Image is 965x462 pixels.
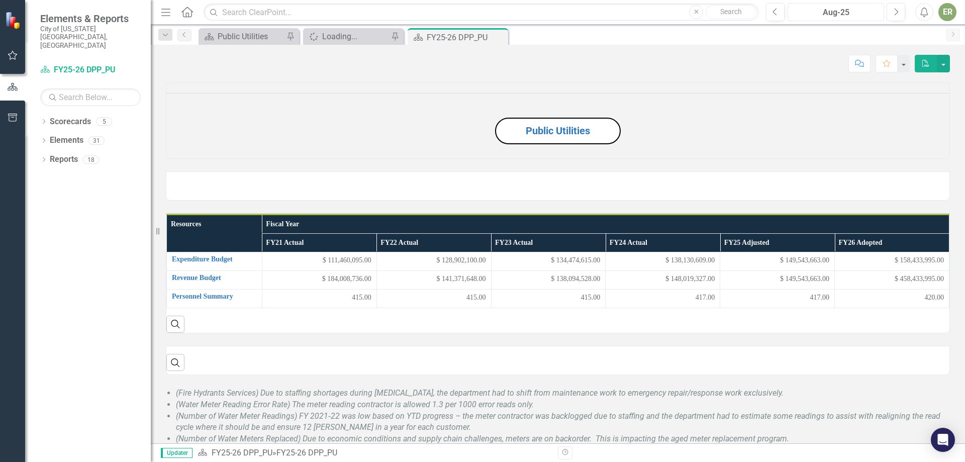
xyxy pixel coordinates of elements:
em: (Water Meter Reading Error Rate) The meter reading contractor is allowed 1.3 per 1000 error reads... [176,400,534,409]
span: $ 134,474,615.00 [551,255,600,265]
span: Elements & Reports [40,13,141,25]
span: 415.00 [352,293,371,303]
td: Double-Click to Edit [835,289,949,308]
img: ClearPoint Strategy [4,11,23,30]
td: Double-Click to Edit [376,289,491,308]
em: (Number of Water Meter Readings) FY 2021‐22 was low based on YTD progress – the meter contractor ... [176,411,940,432]
span: 417.00 [810,293,830,303]
td: Double-Click to Edit [376,252,491,270]
span: Search [720,8,742,16]
a: Elements [50,135,83,146]
span: $ 184,008,736.00 [322,274,371,284]
td: Double-Click to Edit Right Click for Context Menu [167,270,262,289]
td: Double-Click to Edit [606,289,720,308]
td: Double-Click to Edit [720,252,835,270]
a: Public Utilities [526,125,590,137]
td: Double-Click to Edit [262,252,376,270]
span: 420.00 [925,293,944,303]
span: $ 141,371,648.00 [437,274,486,284]
td: Double-Click to Edit [491,252,606,270]
a: Revenue Budget [172,274,257,282]
button: Aug-25 [788,3,884,21]
a: FY25-26 DPP_PU [40,64,141,76]
span: $ 158,433,995.00 [895,255,944,265]
td: Double-Click to Edit [262,270,376,289]
td: Double-Click to Edit [491,289,606,308]
td: Double-Click to Edit [606,270,720,289]
td: Double-Click to Edit Right Click for Context Menu [167,289,262,308]
button: ER [938,3,956,21]
td: Double-Click to Edit [720,270,835,289]
td: Double-Click to Edit [835,270,949,289]
td: Double-Click to Edit Right Click for Context Menu [167,252,262,270]
div: Aug-25 [791,7,881,19]
div: 5 [96,117,112,126]
span: $ 111,460,095.00 [323,255,371,265]
a: FY25-26 DPP_PU [212,448,272,457]
a: Loading... [306,30,389,43]
span: $ 148,019,327.00 [665,274,715,284]
div: Loading... [322,30,389,43]
div: Public Utilities [218,30,284,43]
div: 31 [88,136,105,145]
div: Open Intercom Messenger [931,428,955,452]
span: $ 128,902,100.00 [437,255,486,265]
span: 415.00 [581,293,601,303]
div: FY25-26 DPP_PU [427,31,506,44]
em: (Number of Water Meters Replaced) Due to economic conditions and supply chain challenges, meters ... [176,434,789,443]
div: 18 [83,155,99,164]
a: Scorecards [50,116,91,128]
a: Personnel Summary [172,293,257,300]
td: Double-Click to Edit [835,252,949,270]
button: Search [706,5,756,19]
span: $ 138,094,528.00 [551,274,600,284]
td: Double-Click to Edit [262,289,376,308]
span: $ 149,543,663.00 [780,255,829,265]
a: Public Utilities [201,30,284,43]
td: Double-Click to Edit [720,289,835,308]
span: $ 458,433,995.00 [895,274,944,284]
td: Double-Click to Edit [606,252,720,270]
button: Public Utilities [495,118,621,144]
input: Search Below... [40,88,141,106]
span: 415.00 [466,293,486,303]
small: City of [US_STATE][GEOGRAPHIC_DATA], [GEOGRAPHIC_DATA] [40,25,141,49]
span: Updater [161,448,192,458]
div: FY25-26 DPP_PU [276,448,337,457]
td: Double-Click to Edit [491,270,606,289]
span: 417.00 [696,293,715,303]
a: Expenditure Budget [172,255,257,263]
input: Search ClearPoint... [204,4,758,21]
div: » [198,447,550,459]
td: Double-Click to Edit [376,270,491,289]
span: $ 138,130,609.00 [665,255,715,265]
em: (Fire Hydrants Services) Due to staffing shortages during [MEDICAL_DATA], the department had to s... [176,388,784,398]
a: Reports [50,154,78,165]
span: $ 149,543,663.00 [780,274,829,284]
